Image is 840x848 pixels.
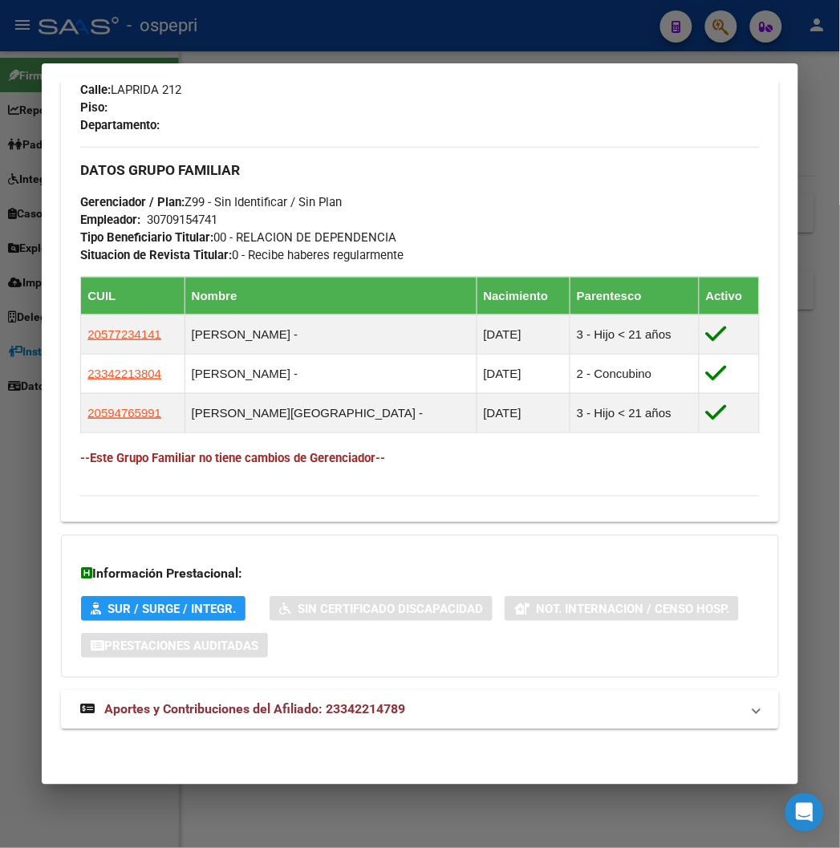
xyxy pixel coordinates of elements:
th: Nacimiento [477,277,570,314]
strong: Calle: [80,83,111,97]
td: [PERSON_NAME] - [185,314,477,354]
td: 3 - Hijo < 21 años [570,314,700,354]
button: Prestaciones Auditadas [81,633,268,658]
td: 2 - Concubino [570,354,700,393]
button: Sin Certificado Discapacidad [270,596,493,621]
div: 30709154741 [147,211,217,229]
span: Aportes y Contribuciones del Afiliado: 23342214789 [104,702,405,717]
span: 00 - RELACION DE DEPENDENCIA [80,230,396,245]
h3: Información Prestacional: [81,565,758,584]
button: Not. Internacion / Censo Hosp. [505,596,739,621]
span: 20594765991 [87,406,161,420]
span: Prestaciones Auditadas [104,639,258,653]
h3: DATOS GRUPO FAMILIAR [80,161,759,179]
strong: Piso: [80,100,108,115]
span: 20577234141 [87,327,161,341]
th: CUIL [81,277,185,314]
strong: Tipo Beneficiario Titular: [80,230,213,245]
td: [DATE] [477,354,570,393]
strong: Empleador: [80,213,140,227]
span: LAPRIDA 212 [80,83,181,97]
span: 0 - Recibe haberes regularmente [80,248,404,262]
span: Not. Internacion / Censo Hosp. [536,602,729,616]
td: [PERSON_NAME][GEOGRAPHIC_DATA] - [185,393,477,432]
strong: Departamento: [80,118,160,132]
span: Z99 - Sin Identificar / Sin Plan [80,195,342,209]
span: Sin Certificado Discapacidad [298,602,483,616]
strong: Gerenciador / Plan: [80,195,185,209]
td: [DATE] [477,314,570,354]
td: 3 - Hijo < 21 años [570,393,700,432]
strong: Situacion de Revista Titular: [80,248,232,262]
span: 23342213804 [87,367,161,380]
th: Parentesco [570,277,700,314]
td: [DATE] [477,393,570,432]
th: Activo [699,277,759,314]
mat-expansion-panel-header: Aportes y Contribuciones del Afiliado: 23342214789 [61,691,778,729]
h4: --Este Grupo Familiar no tiene cambios de Gerenciador-- [80,449,759,467]
button: SUR / SURGE / INTEGR. [81,596,246,621]
td: [PERSON_NAME] - [185,354,477,393]
div: Open Intercom Messenger [785,793,824,832]
span: SUR / SURGE / INTEGR. [108,602,236,616]
th: Nombre [185,277,477,314]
